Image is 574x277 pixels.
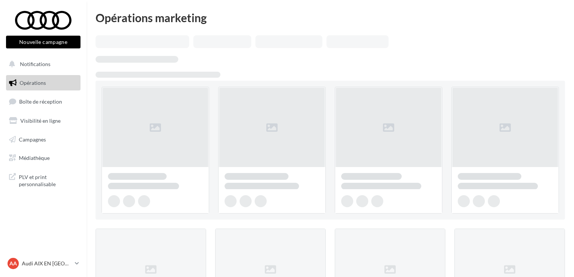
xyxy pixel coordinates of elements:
span: Médiathèque [19,155,50,161]
a: Médiathèque [5,150,82,166]
a: Visibilité en ligne [5,113,82,129]
button: Nouvelle campagne [6,36,80,48]
span: PLV et print personnalisable [19,172,77,188]
span: Opérations [20,80,46,86]
span: Campagnes [19,136,46,142]
span: AA [9,260,17,267]
span: Boîte de réception [19,98,62,105]
a: Opérations [5,75,82,91]
a: Boîte de réception [5,93,82,110]
a: AA Audi AIX EN [GEOGRAPHIC_DATA] [6,256,80,271]
p: Audi AIX EN [GEOGRAPHIC_DATA] [22,260,72,267]
div: Opérations marketing [96,12,565,23]
span: Notifications [20,61,50,67]
a: Campagnes [5,132,82,148]
button: Notifications [5,56,79,72]
span: Visibilité en ligne [20,117,61,124]
a: PLV et print personnalisable [5,169,82,191]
